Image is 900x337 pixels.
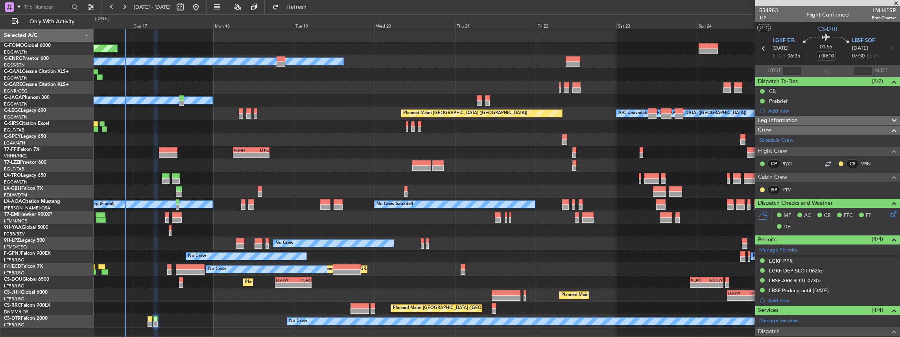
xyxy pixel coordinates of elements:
[20,19,83,24] span: Only With Activity
[4,114,28,120] a: EGGW/LTN
[4,257,24,263] a: LFPB/LBG
[872,6,896,15] span: LMJ415R
[4,238,45,243] a: 9H-LPZLegacy 500
[4,199,60,204] a: LX-AOACitation Mustang
[846,159,859,168] div: CS
[188,250,206,262] div: No Crew
[289,315,307,327] div: No Crew
[759,6,778,15] span: 534983
[393,302,517,314] div: Planned Maint [GEOGRAPHIC_DATA] ([GEOGRAPHIC_DATA])
[251,153,269,157] div: -
[784,212,791,220] span: MF
[24,1,69,13] input: Trip Number
[759,246,797,254] a: Manage Permits
[134,4,171,11] span: [DATE] - [DATE]
[872,306,883,314] span: (4/4)
[768,297,896,304] div: Add new
[4,277,22,282] span: CS-DOU
[872,15,896,21] span: Pref Charter
[376,198,413,210] div: No Crew Sabadell
[374,22,455,29] div: Wed 20
[872,235,883,243] span: (4/4)
[769,277,821,284] div: LBSF ARR SLOT 0730z
[759,317,799,325] a: Manage Services
[269,1,316,13] button: Refresh
[782,160,800,167] a: RYO
[773,44,789,52] span: [DATE]
[4,205,50,211] a: [PERSON_NAME]/QSA
[769,257,793,264] div: LGKF PPR
[773,52,786,60] span: ETOT
[758,306,778,315] span: Services
[4,56,22,61] span: G-ENRG
[4,283,24,289] a: LFPB/LBG
[874,67,887,75] span: ALDT
[866,212,872,220] span: FP
[133,22,213,29] div: Sun 17
[4,270,24,276] a: LFPB/LBG
[4,192,27,198] a: EDLW/DTM
[861,160,879,167] a: VRN
[824,212,831,220] span: CR
[691,278,707,282] div: KLAX
[745,291,762,295] div: KRNO
[758,173,787,182] span: Cabin Crew
[4,296,24,302] a: LFPB/LBG
[4,264,43,269] a: F-HECDFalcon 7X
[294,22,374,29] div: Tue 19
[4,88,28,94] a: EGNR/CEG
[4,244,27,250] a: LFMD/CEQ
[561,289,685,301] div: Planned Maint [GEOGRAPHIC_DATA] ([GEOGRAPHIC_DATA])
[784,223,791,231] span: DP
[4,212,52,217] a: T7-EMIHawker 900XP
[95,16,109,22] div: [DATE]
[234,148,251,152] div: VHHH
[806,11,849,19] div: Flight Confirmed
[4,49,28,55] a: EGGW/LTN
[768,67,781,75] span: ATOT
[4,231,25,237] a: FCBB/BZV
[618,107,746,119] div: A/C Unavailable [GEOGRAPHIC_DATA] ([GEOGRAPHIC_DATA])
[4,316,48,321] a: CS-DTRFalcon 2000
[4,303,50,308] a: CS-RRCFalcon 900LX
[768,107,896,114] div: Add new
[4,108,21,113] span: G-LEGC
[536,22,616,29] div: Fri 22
[4,147,39,152] a: T7-FFIFalcon 7X
[820,43,832,51] span: 00:55
[769,287,829,294] div: LBSF Parking until [DATE]
[293,283,311,287] div: -
[4,316,21,321] span: CS-DTR
[852,52,865,60] span: 07:30
[4,199,22,204] span: LX-AOA
[4,62,25,68] a: EGSS/STN
[757,24,771,31] button: UTC
[4,134,46,139] a: G-SPCYLegacy 650
[4,82,69,87] a: G-GARECessna Citation XLS+
[758,235,776,244] span: Permits
[852,37,875,45] span: LBSF SOF
[4,309,28,315] a: DNMM/LOS
[4,173,21,178] span: LX-TRO
[4,69,69,74] a: G-GAALCessna Citation XLS+
[4,95,22,100] span: G-JAGA
[4,95,50,100] a: G-JAGAPhenom 300
[4,134,21,139] span: G-SPCY
[4,251,51,256] a: F-GPNJFalcon 900EX
[4,166,24,172] a: EGLF/FAB
[4,160,20,165] span: T7-LZZI
[4,212,19,217] span: T7-EMI
[728,291,745,295] div: EGGW
[769,267,823,274] div: LGKF DEP SLOT 0625z
[787,52,800,60] span: 06:35
[804,212,811,220] span: AC
[872,77,883,85] span: (2/2)
[4,179,28,185] a: EGGW/LTN
[759,15,778,21] span: 1/2
[4,251,21,256] span: F-GPNJ
[4,303,21,308] span: CS-RRC
[275,237,293,249] div: No Crew
[4,127,24,133] a: EGLF/FAB
[818,25,837,33] span: CS-DTR
[251,148,269,152] div: LTFE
